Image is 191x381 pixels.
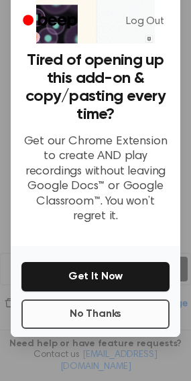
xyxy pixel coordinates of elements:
button: No Thanks [21,299,170,329]
h3: Tired of opening up this add-on & copy/pasting every time? [21,51,170,124]
button: Get It Now [21,262,170,291]
a: Beep [13,9,89,35]
a: Log Out [113,5,178,37]
p: Get our Chrome Extension to create AND play recordings without leaving Google Docs™ or Google Cla... [21,134,170,225]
